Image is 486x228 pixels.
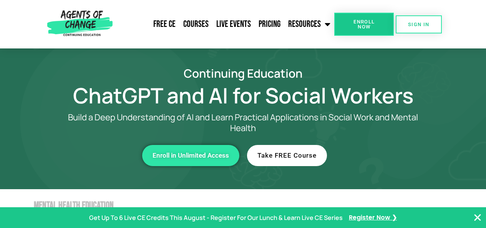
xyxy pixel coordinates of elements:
[24,87,462,104] h1: ChatGPT and AI for Social Workers
[257,152,317,159] span: Take FREE Course
[55,112,431,133] p: Build a Deep Understanding of AI and Learn Practical Applications in Social Work and Mental Health
[473,213,482,222] button: Close Banner
[34,201,462,210] h2: Mental Health Education
[179,15,212,34] a: Courses
[349,212,397,223] a: Register Now ❯
[247,145,327,166] a: Take FREE Course
[116,15,334,34] nav: Menu
[89,212,343,223] p: Get Up To 6 Live CE Credits This August - Register For Our Lunch & Learn Live CE Series
[408,22,430,27] span: SIGN IN
[334,13,394,36] a: Enroll Now
[24,68,462,79] h2: Continuing Education
[142,145,239,166] a: Enroll in Unlimited Access
[153,152,229,159] span: Enroll in Unlimited Access
[149,15,179,34] a: Free CE
[347,19,382,29] span: Enroll Now
[212,15,255,34] a: Live Events
[396,15,442,33] a: SIGN IN
[255,15,284,34] a: Pricing
[284,15,334,34] a: Resources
